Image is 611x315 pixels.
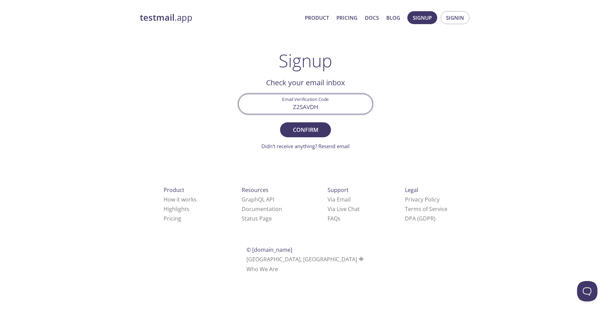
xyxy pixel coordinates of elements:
[164,205,189,213] a: Highlights
[407,11,437,24] button: Signup
[413,13,432,22] span: Signup
[246,265,278,273] a: Who We Are
[328,196,351,203] a: Via Email
[279,50,332,71] h1: Signup
[577,281,597,301] iframe: Help Scout Beacon - Open
[246,246,292,253] span: © [DOMAIN_NAME]
[328,186,349,194] span: Support
[242,205,282,213] a: Documentation
[140,12,174,23] strong: testmail
[328,205,360,213] a: Via Live Chat
[288,125,323,135] span: Confirm
[405,196,440,203] a: Privacy Policy
[336,13,357,22] a: Pricing
[405,215,436,222] a: DPA (GDPR)
[242,215,272,222] a: Status Page
[386,13,400,22] a: Blog
[446,13,464,22] span: Signin
[164,215,181,222] a: Pricing
[261,143,350,150] a: Didn't receive anything? Resend email
[365,13,379,22] a: Docs
[140,12,299,23] a: testmail.app
[305,13,329,22] a: Product
[164,196,197,203] a: How it works
[328,215,340,222] a: FAQ
[238,77,373,88] h2: Check your email inbox
[280,122,331,137] button: Confirm
[164,186,184,194] span: Product
[441,11,469,24] button: Signin
[338,215,340,222] span: s
[246,256,365,263] span: [GEOGRAPHIC_DATA], [GEOGRAPHIC_DATA]
[405,186,418,194] span: Legal
[405,205,447,213] a: Terms of Service
[242,196,274,203] a: GraphQL API
[242,186,269,194] span: Resources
